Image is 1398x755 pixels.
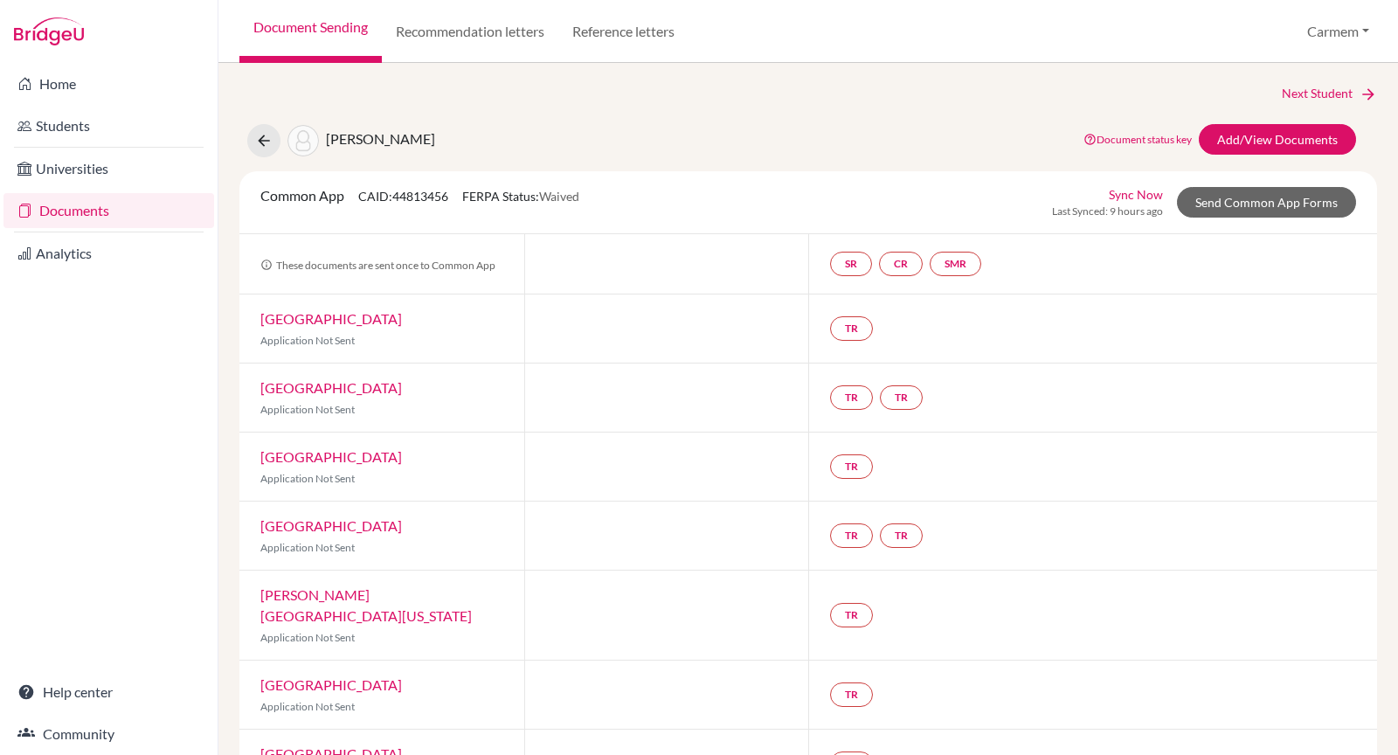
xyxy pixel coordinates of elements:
span: CAID: 44813456 [358,189,448,204]
a: [GEOGRAPHIC_DATA] [260,379,402,396]
a: [GEOGRAPHIC_DATA] [260,517,402,534]
a: Next Student [1282,84,1377,103]
a: Documents [3,193,214,228]
a: TR [880,523,923,548]
span: Application Not Sent [260,334,355,347]
span: Application Not Sent [260,403,355,416]
a: TR [830,454,873,479]
a: [GEOGRAPHIC_DATA] [260,448,402,465]
a: TR [830,316,873,341]
span: Waived [539,189,579,204]
a: Universities [3,151,214,186]
a: SR [830,252,872,276]
a: SMR [930,252,981,276]
span: Last Synced: 9 hours ago [1052,204,1163,219]
a: TR [880,385,923,410]
a: TR [830,603,873,627]
a: TR [830,682,873,707]
a: Help center [3,675,214,710]
a: Analytics [3,236,214,271]
a: Home [3,66,214,101]
a: Sync Now [1109,185,1163,204]
span: These documents are sent once to Common App [260,259,495,272]
a: CR [879,252,923,276]
a: Community [3,717,214,752]
a: [GEOGRAPHIC_DATA] [260,676,402,693]
span: Application Not Sent [260,700,355,713]
span: Application Not Sent [260,631,355,644]
span: Common App [260,187,344,204]
span: FERPA Status: [462,189,579,204]
a: Students [3,108,214,143]
span: Application Not Sent [260,541,355,554]
a: Add/View Documents [1199,124,1356,155]
span: [PERSON_NAME] [326,130,435,147]
a: TR [830,523,873,548]
a: TR [830,385,873,410]
a: Document status key [1083,133,1192,146]
span: Application Not Sent [260,472,355,485]
a: [PERSON_NAME][GEOGRAPHIC_DATA][US_STATE] [260,586,472,624]
a: [GEOGRAPHIC_DATA] [260,310,402,327]
button: Carmem [1299,15,1377,48]
a: Send Common App Forms [1177,187,1356,218]
img: Bridge-U [14,17,84,45]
